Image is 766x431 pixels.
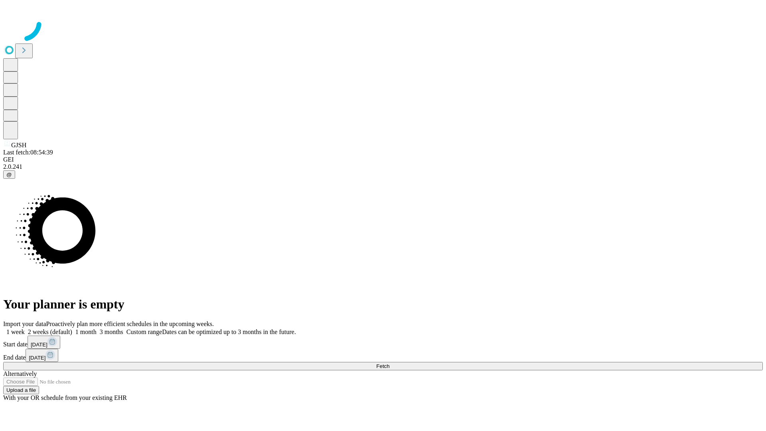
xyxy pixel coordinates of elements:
[6,328,25,335] span: 1 week
[3,349,763,362] div: End date
[3,149,53,156] span: Last fetch: 08:54:39
[3,370,37,377] span: Alternatively
[29,355,45,361] span: [DATE]
[28,328,72,335] span: 2 weeks (default)
[3,320,46,327] span: Import your data
[3,386,39,394] button: Upload a file
[31,342,47,348] span: [DATE]
[3,163,763,170] div: 2.0.241
[3,297,763,312] h1: Your planner is empty
[100,328,123,335] span: 3 months
[3,394,127,401] span: With your OR schedule from your existing EHR
[3,336,763,349] div: Start date
[3,362,763,370] button: Fetch
[46,320,214,327] span: Proactively plan more efficient schedules in the upcoming weeks.
[28,336,60,349] button: [DATE]
[376,363,389,369] span: Fetch
[126,328,162,335] span: Custom range
[26,349,58,362] button: [DATE]
[6,172,12,178] span: @
[162,328,296,335] span: Dates can be optimized up to 3 months in the future.
[3,156,763,163] div: GEI
[75,328,97,335] span: 1 month
[3,170,15,179] button: @
[11,142,26,148] span: GJSH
